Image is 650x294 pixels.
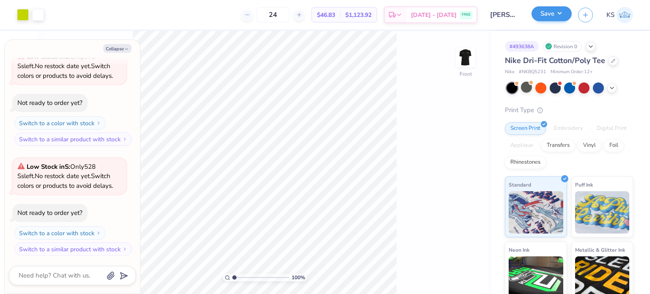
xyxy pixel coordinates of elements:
div: # 493638A [505,41,539,52]
span: Nike [505,69,515,76]
div: Vinyl [578,139,601,152]
button: Collapse [103,44,132,53]
span: Only 528 Ss left. Switch colors or products to avoid delays. [17,162,113,190]
img: Karun Salgotra [617,7,633,23]
span: No restock date yet. [35,172,91,180]
span: $46.83 [317,11,335,19]
img: Standard [509,191,563,234]
button: Switch to a similar product with stock [14,132,132,146]
div: Print Type [505,105,633,115]
img: Switch to a color with stock [96,121,101,126]
img: Puff Ink [575,191,630,234]
div: Transfers [541,139,575,152]
button: Switch to a color with stock [14,226,106,240]
button: Save [532,6,572,21]
div: Screen Print [505,122,546,135]
div: Revision 0 [543,41,582,52]
button: Switch to a similar product with stock [14,242,132,256]
span: Metallic & Glitter Ink [575,245,625,254]
span: Standard [509,180,531,189]
strong: Low Stock in S : [27,52,70,61]
div: Foil [604,139,624,152]
div: Not ready to order yet? [17,209,83,217]
span: Puff Ink [575,180,593,189]
img: Switch to a similar product with stock [122,137,127,142]
span: Neon Ink [509,245,529,254]
a: KS [606,7,633,23]
span: Only 979 Ss left. Switch colors or products to avoid delays. [17,52,113,80]
span: FREE [462,12,471,18]
div: Front [460,70,472,78]
input: Untitled Design [484,6,525,23]
span: 100 % [292,274,305,281]
img: Front [457,49,474,66]
img: Switch to a color with stock [96,231,101,236]
button: Switch to a color with stock [14,116,106,130]
input: – – [256,7,289,22]
span: Minimum Order: 12 + [551,69,593,76]
strong: Low Stock in S : [27,162,70,171]
div: Not ready to order yet? [17,99,83,107]
span: Nike Dri-Fit Cotton/Poly Tee [505,55,605,66]
img: Switch to a similar product with stock [122,247,127,252]
div: Applique [505,139,539,152]
span: KS [606,10,614,20]
span: # NKBQ5231 [519,69,546,76]
span: $1,123.92 [345,11,372,19]
span: No restock date yet. [35,62,91,70]
div: Embroidery [548,122,589,135]
span: [DATE] - [DATE] [411,11,457,19]
div: Rhinestones [505,156,546,169]
div: Digital Print [591,122,632,135]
